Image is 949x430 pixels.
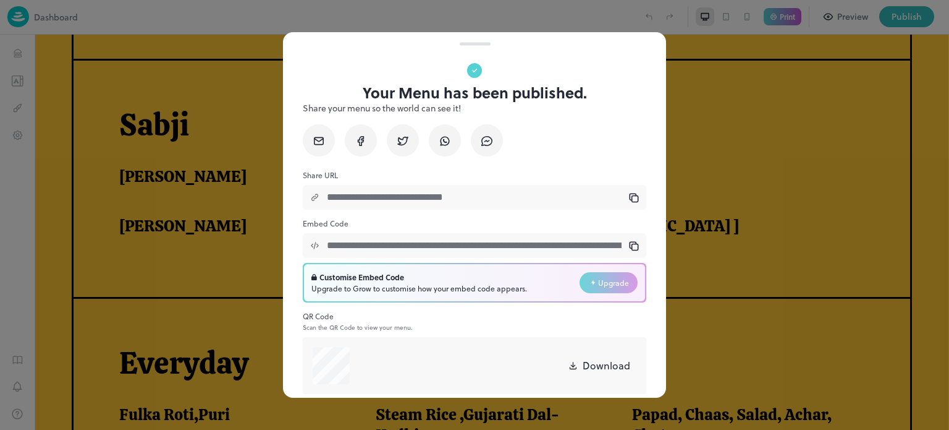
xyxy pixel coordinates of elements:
span: [PERSON_NAME] [85,181,212,202]
span: Fulka Roti,Puri [85,370,195,390]
p: Scan the QR Code to view your menu. [303,324,646,331]
p: Download [583,358,630,373]
div: Customise Embed Code [311,272,527,283]
span: Papad, Chaas, Salad, Achar, Chutney [597,370,824,410]
span: Tuver [ [DEMOGRAPHIC_DATA] ] [469,181,704,202]
p: Your Menu has been published. [363,84,587,101]
p: Everyday [85,310,839,348]
div: Upgrade to Grow to customise how your embed code appears. [311,283,527,294]
span: [PERSON_NAME] [469,132,596,152]
p: Embed Code [303,217,646,230]
span: Steam Rice ,Gujarati Dal-Kadhi [341,370,567,410]
p: Sabji [85,72,839,110]
span: [PERSON_NAME] [85,132,212,152]
p: Share URL [303,169,646,181]
span: Upgrade [598,277,629,288]
p: Share your menu so the world can see it! [303,101,646,114]
p: QR Code [303,310,646,322]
